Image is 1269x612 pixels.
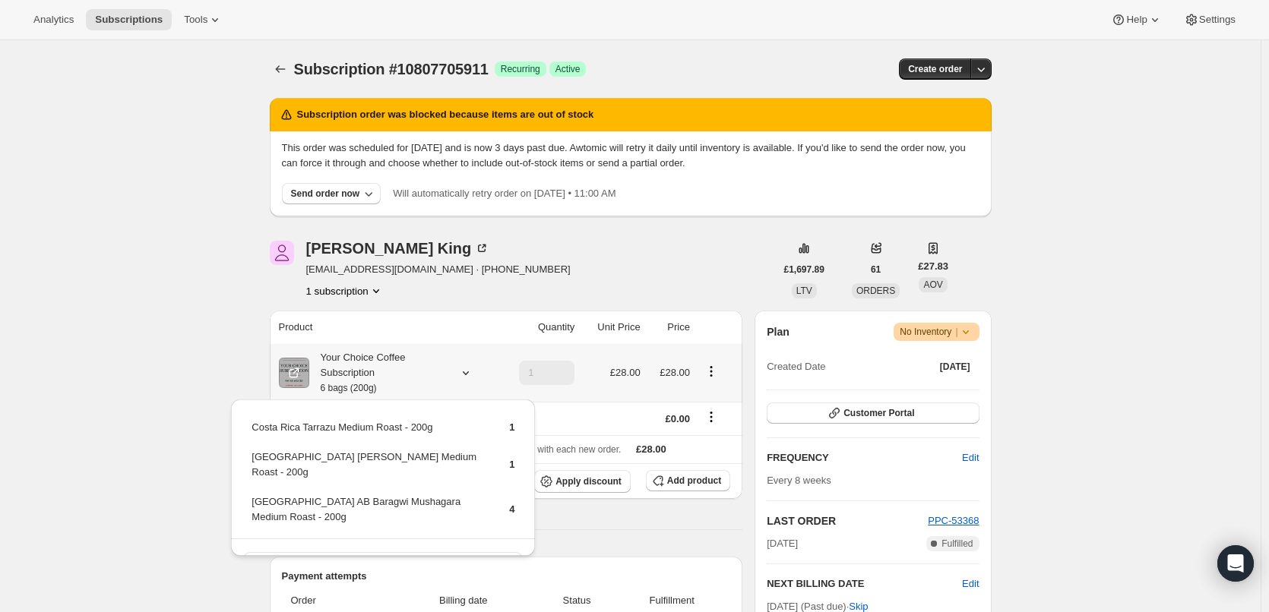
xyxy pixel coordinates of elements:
[393,186,616,201] p: Will automatically retry order on [DATE] • 11:00 AM
[321,383,377,393] small: 6 bags (200g)
[767,324,790,339] h2: Plan
[665,413,690,424] span: £0.00
[1217,545,1254,582] div: Open Intercom Messenger
[282,569,731,584] h2: Payment attempts
[699,409,723,425] button: Shipping actions
[775,259,834,280] button: £1,697.89
[784,263,824,276] span: £1,697.89
[928,515,979,526] a: PPC-53368
[1102,9,1171,30] button: Help
[636,443,666,455] span: £28.00
[923,279,942,290] span: AOV
[251,419,483,447] td: Costa Rica Tarrazu Medium Roast - 200g
[306,283,384,298] button: Product actions
[767,450,962,465] h2: FREQUENCY
[291,188,360,200] div: Send order now
[645,311,695,344] th: Price
[95,14,163,26] span: Subscriptions
[579,311,644,344] th: Unit Price
[928,513,979,528] button: PPC-53368
[270,241,294,265] span: Anthony King
[1175,9,1245,30] button: Settings
[501,63,540,75] span: Recurring
[931,356,979,377] button: [DATE]
[498,311,579,344] th: Quantity
[953,446,988,470] button: Edit
[796,285,812,296] span: LTV
[294,61,489,77] span: Subscription #10807705911
[1199,14,1236,26] span: Settings
[282,140,979,171] p: This order was scheduled for [DATE] and is now 3 days past due. Awtomic will retry it daily until...
[767,513,928,528] h2: LAST ORDER
[534,470,631,493] button: Apply discount
[555,475,622,487] span: Apply discount
[667,475,721,487] span: Add product
[962,576,979,591] button: Edit
[270,311,498,344] th: Product
[767,359,825,374] span: Created Date
[509,459,514,470] span: 1
[279,358,309,388] img: product img
[184,14,207,26] span: Tools
[540,593,613,608] span: Status
[1126,14,1147,26] span: Help
[282,183,381,204] button: Send order now
[309,350,446,396] div: Your Choice Coffee Subscription
[175,9,232,30] button: Tools
[24,9,83,30] button: Analytics
[251,494,483,537] td: [GEOGRAPHIC_DATA] AB Baragwi Mushagara Medium Roast - 200g
[918,259,948,274] span: £27.83
[555,63,581,75] span: Active
[941,538,973,550] span: Fulfilled
[955,326,957,338] span: |
[908,63,962,75] span: Create order
[940,361,970,373] span: [DATE]
[899,58,971,80] button: Create order
[856,285,895,296] span: ORDERS
[297,107,594,122] h2: Subscription order was blocked because items are out of stock
[962,450,979,465] span: Edit
[871,263,881,276] span: 61
[843,407,914,419] span: Customer Portal
[622,593,721,608] span: Fulfillment
[646,470,730,491] button: Add product
[767,475,831,486] span: Every 8 weeks
[767,576,962,591] h2: NEXT BILLING DATE
[509,503,514,515] span: 4
[509,421,514,433] span: 1
[610,367,641,378] span: £28.00
[306,262,571,277] span: [EMAIL_ADDRESS][DOMAIN_NAME] · [PHONE_NUMBER]
[900,324,973,339] span: No Inventory
[33,14,74,26] span: Analytics
[270,58,291,80] button: Subscriptions
[862,259,890,280] button: 61
[660,367,690,378] span: £28.00
[86,9,172,30] button: Subscriptions
[767,601,868,612] span: [DATE] (Past due) ·
[306,241,490,256] div: [PERSON_NAME] King
[699,363,723,380] button: Product actions
[251,449,483,492] td: [GEOGRAPHIC_DATA] [PERSON_NAME] Medium Roast - 200g
[767,536,798,551] span: [DATE]
[396,593,531,608] span: Billing date
[767,402,979,424] button: Customer Portal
